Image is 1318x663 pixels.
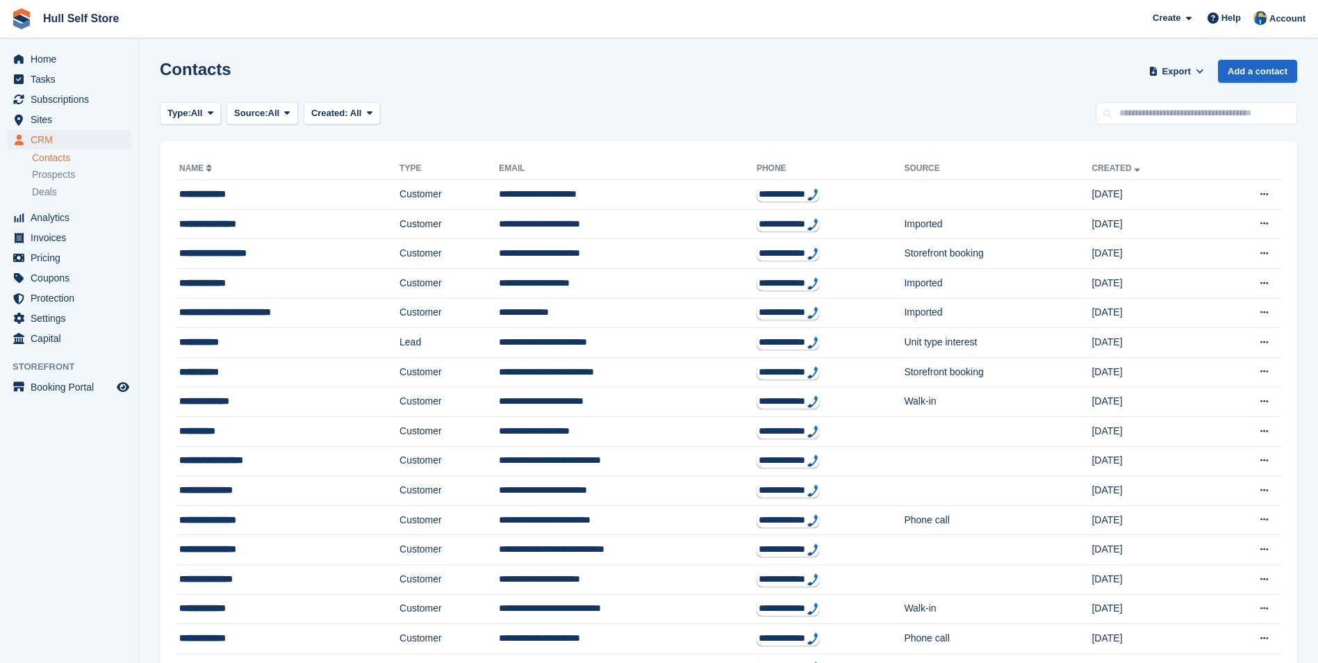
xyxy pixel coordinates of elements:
a: menu [7,49,131,69]
img: hfpfyWBK5wQHBAGPgDf9c6qAYOxxMAAAAASUVORK5CYII= [807,366,818,379]
a: menu [7,208,131,227]
td: Customer [399,476,499,506]
a: Hull Self Store [38,7,124,30]
td: [DATE] [1092,239,1212,269]
a: menu [7,377,131,397]
button: Created: All [304,102,380,125]
span: CRM [31,130,114,149]
button: Type: All [160,102,221,125]
img: hfpfyWBK5wQHBAGPgDf9c6qAYOxxMAAAAASUVORK5CYII= [807,603,818,615]
img: hfpfyWBK5wQHBAGPgDf9c6qAYOxxMAAAAASUVORK5CYII= [807,514,818,527]
img: hfpfyWBK5wQHBAGPgDf9c6qAYOxxMAAAAASUVORK5CYII= [807,455,818,467]
td: [DATE] [1092,387,1212,417]
span: Created: [311,108,348,118]
a: Contacts [32,152,131,165]
button: Export [1146,60,1207,83]
a: Prospects [32,167,131,182]
a: Name [179,163,215,173]
span: Source: [234,106,267,120]
span: Type: [167,106,191,120]
td: Customer [399,624,499,654]
span: Tasks [31,69,114,89]
span: Prospects [32,168,75,181]
th: Email [499,158,757,180]
td: [DATE] [1092,594,1212,624]
td: Walk-in [904,594,1092,624]
td: Customer [399,387,499,417]
span: Protection [31,288,114,308]
a: menu [7,329,131,348]
td: Customer [399,180,499,210]
a: menu [7,130,131,149]
a: Deals [32,185,131,199]
span: Help [1221,11,1241,25]
button: Source: All [226,102,298,125]
td: [DATE] [1092,476,1212,506]
a: menu [7,288,131,308]
td: Imported [904,298,1092,328]
td: Phone call [904,505,1092,535]
td: Unit type interest [904,328,1092,358]
td: [DATE] [1092,564,1212,594]
img: hfpfyWBK5wQHBAGPgDf9c6qAYOxxMAAAAASUVORK5CYII= [807,573,818,586]
td: [DATE] [1092,209,1212,239]
span: Booking Portal [31,377,114,397]
a: menu [7,248,131,268]
img: hfpfyWBK5wQHBAGPgDf9c6qAYOxxMAAAAASUVORK5CYII= [807,336,818,349]
h1: Contacts [160,60,231,79]
td: Customer [399,564,499,594]
a: menu [7,90,131,109]
td: Storefront booking [904,357,1092,387]
td: [DATE] [1092,357,1212,387]
span: All [350,108,362,118]
td: Customer [399,505,499,535]
span: Invoices [31,228,114,247]
a: menu [7,228,131,247]
a: Created [1092,163,1142,173]
td: Imported [904,209,1092,239]
img: hfpfyWBK5wQHBAGPgDf9c6qAYOxxMAAAAASUVORK5CYII= [807,277,818,290]
td: [DATE] [1092,268,1212,298]
td: Customer [399,239,499,269]
span: Deals [32,186,57,199]
img: hfpfyWBK5wQHBAGPgDf9c6qAYOxxMAAAAASUVORK5CYII= [807,632,818,645]
td: Phone call [904,624,1092,654]
a: menu [7,69,131,89]
span: Create [1153,11,1180,25]
a: menu [7,268,131,288]
td: [DATE] [1092,298,1212,328]
th: Source [904,158,1092,180]
span: Settings [31,309,114,328]
td: Storefront booking [904,239,1092,269]
a: Add a contact [1218,60,1297,83]
span: Analytics [31,208,114,227]
td: Imported [904,268,1092,298]
img: hfpfyWBK5wQHBAGPgDf9c6qAYOxxMAAAAASUVORK5CYII= [807,425,818,438]
td: Lead [399,328,499,358]
td: [DATE] [1092,446,1212,476]
img: Hull Self Store [1253,11,1267,25]
img: hfpfyWBK5wQHBAGPgDf9c6qAYOxxMAAAAASUVORK5CYII= [807,543,818,556]
span: Export [1162,65,1191,79]
td: [DATE] [1092,505,1212,535]
td: Customer [399,535,499,565]
th: Type [399,158,499,180]
td: Customer [399,209,499,239]
img: hfpfyWBK5wQHBAGPgDf9c6qAYOxxMAAAAASUVORK5CYII= [807,247,818,260]
img: hfpfyWBK5wQHBAGPgDf9c6qAYOxxMAAAAASUVORK5CYII= [807,188,818,201]
td: Customer [399,594,499,624]
td: [DATE] [1092,535,1212,565]
span: Home [31,49,114,69]
img: hfpfyWBK5wQHBAGPgDf9c6qAYOxxMAAAAASUVORK5CYII= [807,484,818,497]
img: hfpfyWBK5wQHBAGPgDf9c6qAYOxxMAAAAASUVORK5CYII= [807,306,818,319]
td: Customer [399,298,499,328]
span: Pricing [31,248,114,268]
td: Customer [399,357,499,387]
td: [DATE] [1092,624,1212,654]
a: Preview store [115,379,131,395]
td: Walk-in [904,387,1092,417]
span: All [191,106,203,120]
span: Storefront [13,360,138,374]
img: hfpfyWBK5wQHBAGPgDf9c6qAYOxxMAAAAASUVORK5CYII= [807,395,818,408]
td: [DATE] [1092,416,1212,446]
